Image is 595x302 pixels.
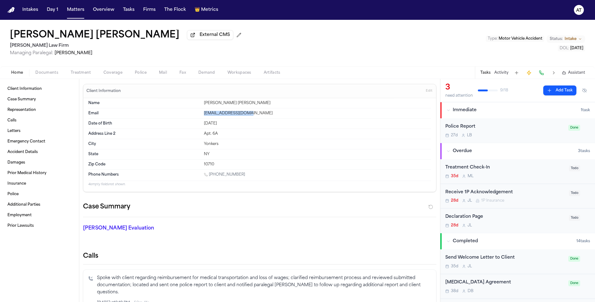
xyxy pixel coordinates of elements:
span: Overdue [453,148,472,154]
button: Day 1 [44,4,61,15]
span: Assistant [568,70,585,75]
div: Open task: Police Report [440,118,595,143]
a: Call 1 (914) 562-2442 [204,172,245,177]
span: 27d [451,133,458,138]
a: Emergency Contact [5,137,74,147]
button: Edit matter name [10,30,179,41]
h2: Calls [83,252,436,260]
div: Police Report [445,123,565,130]
span: 38d [451,289,458,294]
button: Completed14tasks [440,233,595,249]
div: [EMAIL_ADDRESS][DOMAIN_NAME] [204,111,431,116]
span: J L [468,198,472,203]
span: Phone Numbers [88,172,119,177]
span: Done [568,256,580,262]
span: Mail [159,70,167,75]
div: Open task: Retainer Agreement [440,274,595,299]
button: Tasks [480,70,491,75]
div: Open task: Treatment Check-In [440,159,595,184]
span: [PERSON_NAME] [55,51,92,55]
dt: State [88,152,200,157]
span: Documents [35,70,58,75]
div: [PERSON_NAME] [PERSON_NAME] [204,101,431,106]
div: Open task: Send Welcome Letter to Client [440,249,595,274]
dt: City [88,142,200,147]
button: Firms [141,4,158,15]
span: Artifacts [264,70,280,75]
button: External CMS [187,30,233,40]
p: Spoke with client regarding reimbursement for medical transportation and loss of wages; clarified... [97,275,431,296]
dt: Name [88,101,200,106]
span: 35d [451,174,458,179]
a: Home [7,7,15,13]
button: The Flock [162,4,188,15]
a: Employment [5,210,74,220]
span: Demand [198,70,215,75]
button: Create Immediate Task [525,68,533,77]
button: Assistant [562,70,585,75]
h3: Client Information [85,89,122,94]
span: Type : [488,37,498,41]
a: Police [5,189,74,199]
span: 14 task s [576,239,590,244]
dt: Zip Code [88,162,200,167]
a: Additional Parties [5,200,74,210]
h2: Case Summary [83,202,130,212]
span: External CMS [200,32,230,38]
span: Workspaces [227,70,251,75]
button: Overdue3tasks [440,143,595,159]
span: L B [467,133,472,138]
a: Case Summary [5,94,74,104]
dt: Date of Birth [88,121,200,126]
a: Accident Details [5,147,74,157]
img: Finch Logo [7,7,15,13]
span: Todo [569,215,580,221]
span: Status: [550,37,563,42]
h1: [PERSON_NAME] [PERSON_NAME] [10,30,179,41]
p: [PERSON_NAME] Evaluation [83,225,196,232]
button: Make a Call [537,68,546,77]
span: D B [468,289,474,294]
button: Matters [64,4,87,15]
span: 1 task [581,108,590,113]
div: Treatment Check-In [445,164,565,171]
div: 10710 [204,162,431,167]
button: Edit Type: Motor Vehicle Accident [486,36,544,42]
span: Completed [453,238,478,244]
div: Declaration Page [445,213,565,221]
span: 1P Insurance [481,198,504,203]
span: Police [135,70,147,75]
span: Managing Paralegal: [10,51,53,55]
div: NY [204,152,431,157]
div: Open task: Declaration Page [440,208,595,233]
dt: Address Line 2 [88,131,200,136]
span: 28d [451,223,458,228]
button: Edit [424,86,434,96]
a: Calls [5,116,74,125]
button: Overview [90,4,117,15]
span: Immediate [453,107,477,113]
span: Done [568,280,580,286]
div: [DATE] [204,121,431,126]
button: Immediate1task [440,102,595,118]
div: 3 [445,83,473,93]
button: Activity [494,70,509,75]
div: Apt. 6A [204,131,431,136]
div: Yonkers [204,142,431,147]
div: need attention [445,93,473,98]
a: Damages [5,158,74,168]
button: Tasks [121,4,137,15]
button: Edit DOL: 2025-08-07 [558,45,585,51]
a: Client Information [5,84,74,94]
p: 4 empty fields not shown. [88,182,431,187]
span: Home [11,70,23,75]
div: Receive 1P Acknowledgement [445,189,565,196]
div: Open task: Receive 1P Acknowledgement [440,184,595,209]
span: Coverage [104,70,122,75]
span: J L [468,223,472,228]
a: Intakes [20,4,41,15]
span: 3 task s [578,149,590,154]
